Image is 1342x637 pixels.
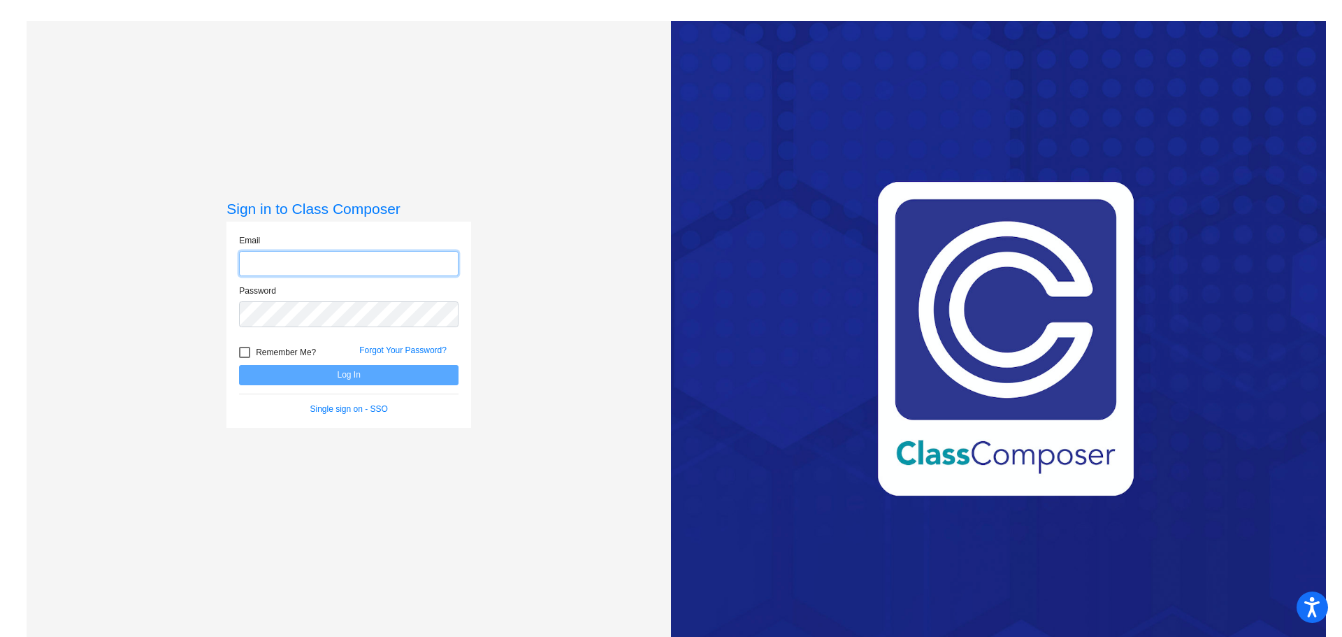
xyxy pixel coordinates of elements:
a: Single sign on - SSO [310,404,388,414]
button: Log In [239,365,459,385]
a: Forgot Your Password? [359,345,447,355]
label: Password [239,285,276,297]
label: Email [239,234,260,247]
h3: Sign in to Class Composer [226,200,471,217]
span: Remember Me? [256,344,316,361]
